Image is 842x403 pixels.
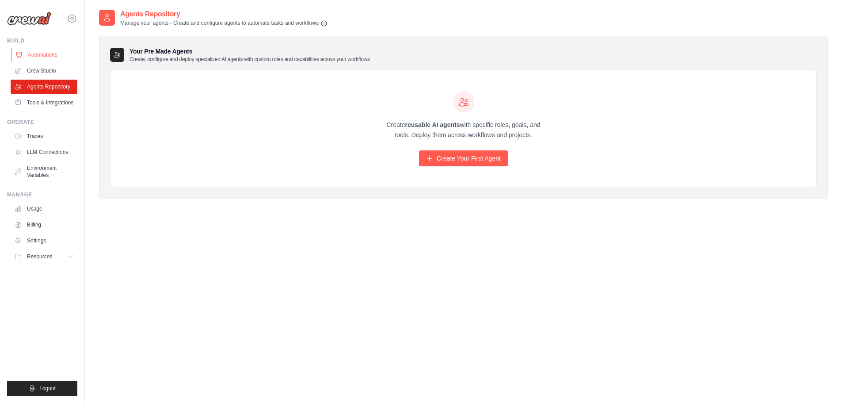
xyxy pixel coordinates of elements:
h3: Your Pre Made Agents [130,47,370,63]
a: Crew Studio [11,64,77,78]
a: Usage [11,202,77,216]
a: Environment Variables [11,161,77,182]
p: Create with specific roles, goals, and tools. Deploy them across workflows and projects. [379,120,549,140]
strong: reusable AI agents [405,121,460,128]
a: Tools & Integrations [11,96,77,110]
a: Create Your First Agent [419,150,508,166]
a: Traces [11,129,77,143]
span: Logout [39,385,56,392]
a: Automations [11,48,78,62]
a: Agents Repository [11,80,77,94]
p: Create, configure and deploy specialized AI agents with custom roles and capabilities across your... [130,56,370,63]
div: Manage [7,191,77,198]
h2: Agents Repository [120,9,328,19]
button: Logout [7,381,77,396]
img: Logo [7,12,51,25]
div: Operate [7,119,77,126]
p: Manage your agents - Create and configure agents to automate tasks and workflows [120,19,328,27]
span: Resources [27,253,52,260]
a: Billing [11,218,77,232]
div: Build [7,37,77,44]
button: Resources [11,249,77,264]
a: Settings [11,234,77,248]
a: LLM Connections [11,145,77,159]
